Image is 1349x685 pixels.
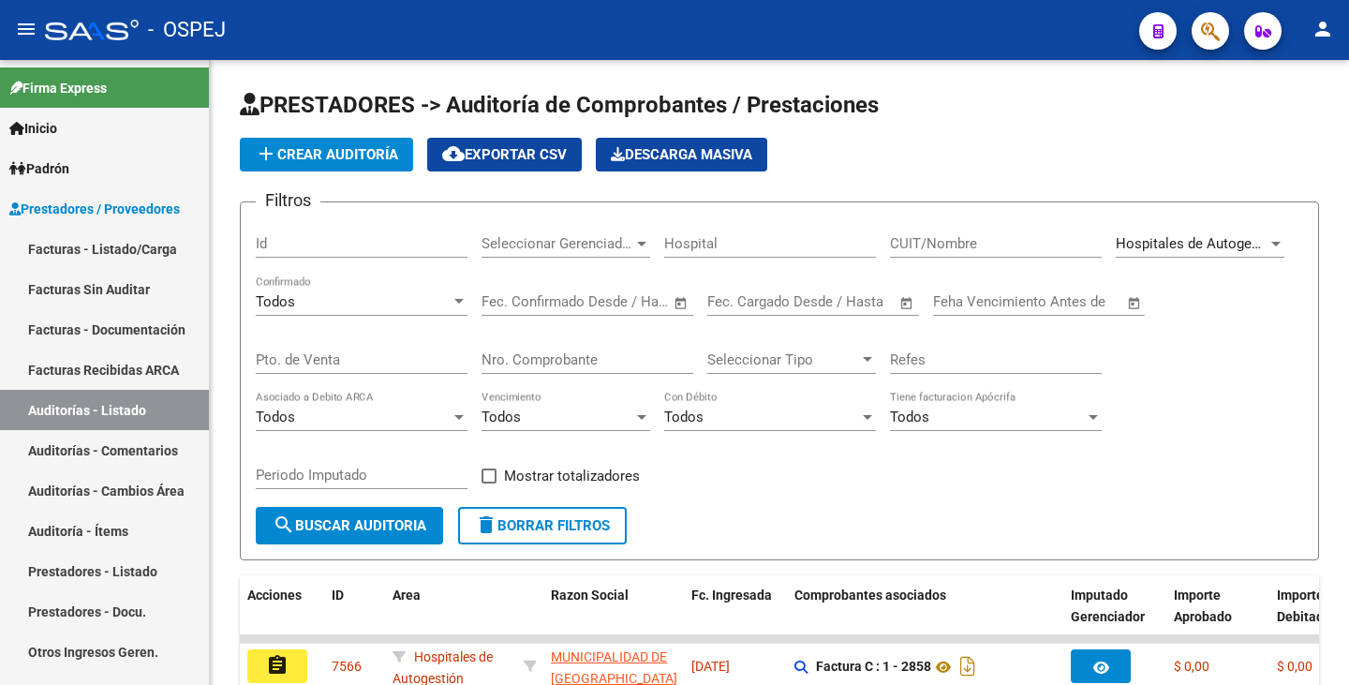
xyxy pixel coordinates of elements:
mat-icon: assignment [266,654,289,677]
span: Todos [890,409,929,425]
input: Fecha fin [574,293,665,310]
datatable-header-cell: Area [385,575,516,658]
i: Descargar documento [956,651,980,681]
span: Razon Social [551,588,629,603]
span: Todos [664,409,704,425]
span: Imputado Gerenciador [1071,588,1145,624]
span: $ 0,00 [1277,659,1312,674]
button: Descarga Masiva [596,138,767,171]
datatable-header-cell: Importe Aprobado [1166,575,1269,658]
app-download-masive: Descarga masiva de comprobantes (adjuntos) [596,138,767,171]
span: Buscar Auditoria [273,517,426,534]
span: - OSPEJ [148,9,226,51]
span: Todos [482,409,521,425]
datatable-header-cell: Fc. Ingresada [684,575,787,658]
span: Importe Debitado [1277,588,1331,624]
mat-icon: delete [475,514,497,536]
span: [DATE] [691,659,730,674]
span: Todos [256,293,295,310]
strong: Factura C : 1 - 2858 [816,660,931,675]
span: Importe Aprobado [1174,588,1232,624]
button: Open calendar [1124,292,1146,314]
button: Open calendar [671,292,692,314]
button: Open calendar [897,292,918,314]
span: ID [332,588,344,603]
span: Crear Auditoría [255,146,398,163]
button: Buscar Auditoria [256,507,443,544]
span: Inicio [9,118,57,139]
span: Fc. Ingresada [691,588,772,603]
datatable-header-cell: Imputado Gerenciador [1063,575,1166,658]
span: $ 0,00 [1174,659,1209,674]
span: Borrar Filtros [475,517,610,534]
span: Hospitales de Autogestión [1116,235,1283,252]
span: Mostrar totalizadores [504,465,640,487]
span: Prestadores / Proveedores [9,199,180,219]
h3: Filtros [256,187,320,214]
button: Exportar CSV [427,138,582,171]
span: 7566 [332,659,362,674]
span: Acciones [247,588,302,603]
iframe: Intercom live chat [1285,621,1330,666]
mat-icon: add [255,142,277,165]
span: Padrón [9,158,69,179]
mat-icon: menu [15,18,37,40]
datatable-header-cell: Acciones [240,575,324,658]
input: Fecha fin [800,293,891,310]
button: Borrar Filtros [458,507,627,544]
span: Seleccionar Gerenciador [482,235,633,252]
datatable-header-cell: Razon Social [543,575,684,658]
datatable-header-cell: Comprobantes asociados [787,575,1063,658]
span: Descarga Masiva [611,146,752,163]
input: Fecha inicio [482,293,557,310]
span: Seleccionar Tipo [707,351,859,368]
span: Todos [256,409,295,425]
span: Area [393,588,421,603]
mat-icon: cloud_download [442,142,465,165]
span: Exportar CSV [442,146,567,163]
mat-icon: person [1312,18,1334,40]
span: PRESTADORES -> Auditoría de Comprobantes / Prestaciones [240,92,879,118]
span: Comprobantes asociados [794,588,946,603]
span: Firma Express [9,78,107,98]
mat-icon: search [273,514,295,536]
datatable-header-cell: ID [324,575,385,658]
input: Fecha inicio [707,293,783,310]
button: Crear Auditoría [240,138,413,171]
